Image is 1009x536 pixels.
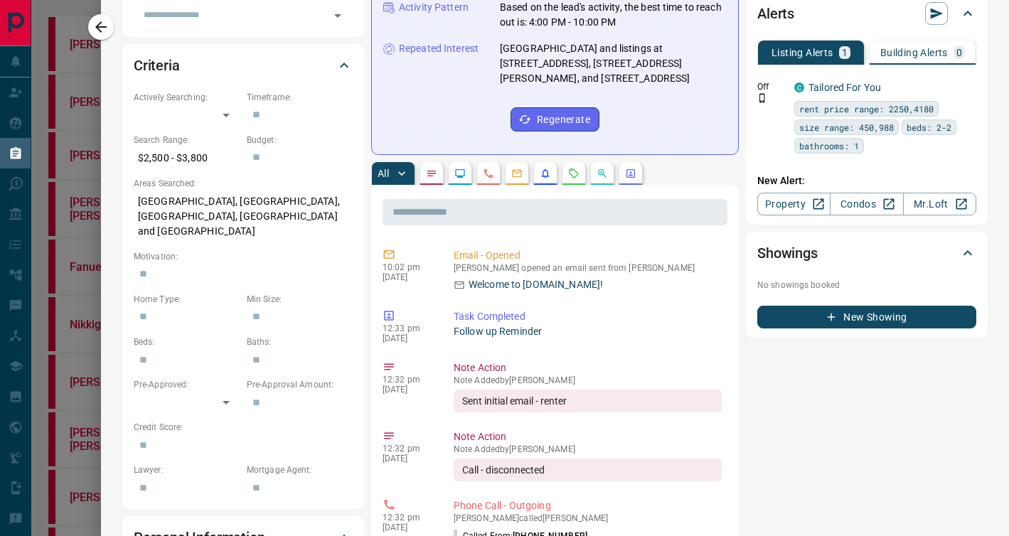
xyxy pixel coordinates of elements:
p: Beds: [134,336,240,348]
p: Follow up Reminder [454,324,722,339]
svg: Push Notification Only [757,93,767,103]
a: Tailored For You [808,82,881,93]
div: Criteria [134,48,353,82]
p: Baths: [247,336,353,348]
span: size range: 450,988 [799,120,894,134]
p: Building Alerts [880,48,948,58]
p: Note Added by [PERSON_NAME] [454,444,722,454]
div: Showings [757,236,976,270]
p: Repeated Interest [399,41,479,56]
h2: Criteria [134,54,180,77]
p: Note Added by [PERSON_NAME] [454,375,722,385]
svg: Agent Actions [625,168,636,179]
p: Listing Alerts [772,48,833,58]
a: Condos [830,193,903,215]
a: Mr.Loft [903,193,976,215]
p: Home Type: [134,293,240,306]
p: Task Completed [454,309,722,324]
p: 12:32 pm [383,444,432,454]
svg: Requests [568,168,580,179]
span: beds: 2-2 [907,120,951,134]
p: Note Action [454,429,722,444]
p: Budget: [247,134,353,146]
p: 10:02 pm [383,262,432,272]
span: bathrooms: 1 [799,139,859,153]
p: [PERSON_NAME] called [PERSON_NAME] [454,513,722,523]
p: Actively Searching: [134,91,240,104]
span: rent price range: 2250,4180 [799,102,934,116]
p: Min Size: [247,293,353,306]
p: All [378,168,389,178]
p: Mortgage Agent: [247,463,353,476]
button: Regenerate [511,107,599,132]
h2: Alerts [757,2,794,25]
a: Property [757,193,831,215]
p: Lawyer: [134,463,240,476]
p: [GEOGRAPHIC_DATA], [GEOGRAPHIC_DATA], [GEOGRAPHIC_DATA], [GEOGRAPHIC_DATA] and [GEOGRAPHIC_DATA] [134,190,353,243]
p: Off [757,80,786,93]
p: 12:32 pm [383,375,432,385]
div: Sent initial email - renter [454,390,722,412]
p: New Alert: [757,173,976,188]
p: Email - Opened [454,248,722,263]
p: Timeframe: [247,91,353,104]
p: [DATE] [383,454,432,463]
p: [DATE] [383,385,432,395]
svg: Emails [511,168,523,179]
svg: Notes [426,168,437,179]
p: Pre-Approval Amount: [247,378,353,391]
p: No showings booked [757,279,976,291]
p: [GEOGRAPHIC_DATA] and listings at [STREET_ADDRESS], [STREET_ADDRESS][PERSON_NAME], and [STREET_AD... [500,41,727,86]
p: Search Range: [134,134,240,146]
p: [DATE] [383,522,432,532]
p: Credit Score: [134,421,353,434]
p: [DATE] [383,272,432,282]
svg: Opportunities [597,168,608,179]
div: condos.ca [794,82,804,92]
p: 0 [956,48,962,58]
p: Pre-Approved: [134,378,240,391]
p: $2,500 - $3,800 [134,146,240,170]
p: Phone Call - Outgoing [454,498,722,513]
svg: Calls [483,168,494,179]
p: 12:33 pm [383,323,432,333]
h2: Showings [757,242,818,264]
p: Areas Searched: [134,177,353,190]
button: New Showing [757,306,976,328]
p: Note Action [454,360,722,375]
p: [PERSON_NAME] opened an email sent from [PERSON_NAME] [454,263,722,273]
p: [DATE] [383,333,432,343]
svg: Lead Browsing Activity [454,168,466,179]
div: Call - disconnected [454,459,722,481]
svg: Listing Alerts [540,168,551,179]
p: Welcome to [DOMAIN_NAME]! [469,277,603,292]
button: Open [328,6,348,26]
p: 12:32 pm [383,513,432,522]
p: 1 [842,48,848,58]
p: Motivation: [134,250,353,263]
